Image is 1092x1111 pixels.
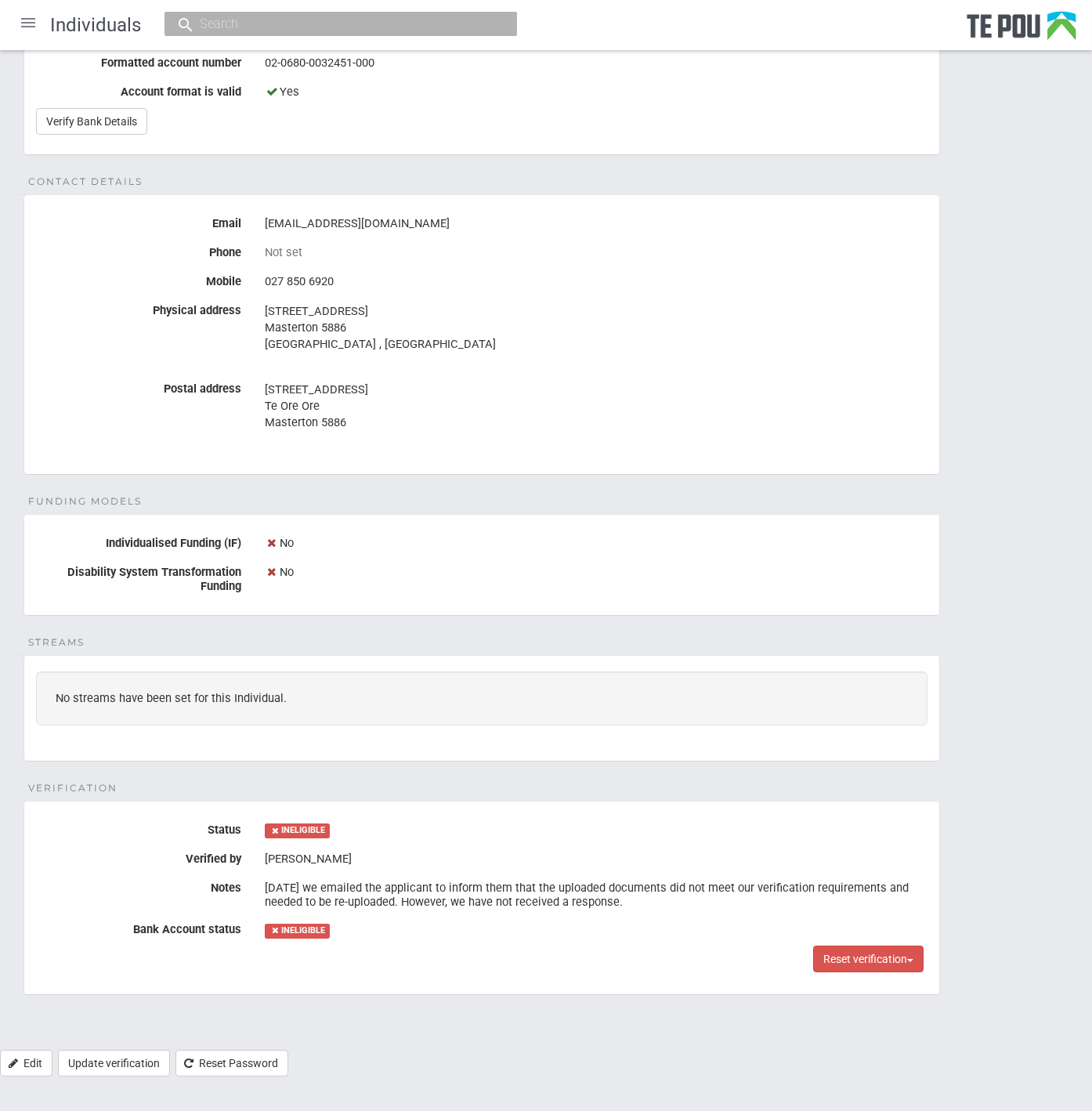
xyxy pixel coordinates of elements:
[24,530,253,550] label: Individualised Funding (IF)
[813,946,924,972] button: Reset verification
[265,559,927,586] div: No
[265,79,927,106] div: Yes
[24,917,253,936] label: Bank Account status
[175,1050,288,1077] button: Reset password
[28,781,118,795] span: Verification
[24,875,253,895] label: Notes
[195,16,471,32] input: Search
[24,846,253,866] label: Verified by
[265,846,927,873] div: [PERSON_NAME]
[58,1050,170,1077] a: Update verification
[36,671,927,725] div: No streams have been set for this Individual.
[265,924,330,938] div: INELIGIBLE
[24,50,253,70] label: Formatted account number
[24,211,253,230] label: Email
[265,211,927,237] div: [EMAIL_ADDRESS][DOMAIN_NAME]
[265,269,927,295] div: 027 850 6920
[265,530,927,557] div: No
[28,494,142,508] span: Funding Models
[24,817,253,837] label: Status
[24,79,253,99] label: Account format is valid
[265,50,927,77] div: 02-0680-0032451-000
[265,875,927,915] div: [DATE] we emailed the applicant to inform them that the uploaded documents did not meet our verif...
[265,245,927,259] div: Not set
[28,635,85,650] span: Streams
[24,376,253,396] label: Postal address
[24,269,253,288] label: Mobile
[265,382,927,431] address: [STREET_ADDRESS] Te Ore Ore Masterton 5886
[24,240,253,259] label: Phone
[24,298,253,317] label: Physical address
[36,108,147,135] a: Verify Bank Details
[28,175,143,189] span: Contact details
[24,559,253,594] label: Disability System Transformation Funding
[265,303,927,353] address: [STREET_ADDRESS] Masterton 5886 [GEOGRAPHIC_DATA] , [GEOGRAPHIC_DATA]
[265,823,330,838] div: INELIGIBLE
